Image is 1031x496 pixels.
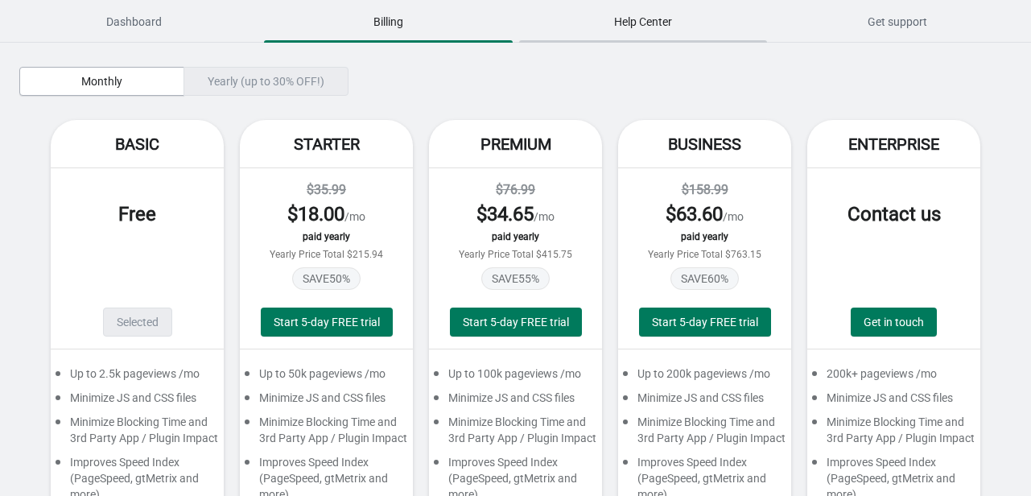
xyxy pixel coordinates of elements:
div: Minimize JS and CSS files [51,390,224,414]
div: /mo [634,201,775,227]
span: Help Center [519,7,767,36]
div: Minimize JS and CSS files [240,390,413,414]
div: $158.99 [634,180,775,200]
div: Up to 200k pageviews /mo [618,366,791,390]
div: Yearly Price Total $763.15 [634,249,775,260]
div: Enterprise [807,120,980,168]
div: Minimize Blocking Time and 3rd Party App / Plugin Impact [807,414,980,454]
div: Premium [429,120,602,168]
span: SAVE 50 % [292,267,361,290]
div: Minimize Blocking Time and 3rd Party App / Plugin Impact [429,414,602,454]
button: Start 5-day FREE trial [261,308,393,337]
div: /mo [256,201,397,227]
div: paid yearly [634,231,775,242]
span: Start 5-day FREE trial [652,316,758,329]
button: Dashboard [6,1,261,43]
div: paid yearly [445,231,586,242]
div: Up to 100k pageviews /mo [429,366,602,390]
button: Start 5-day FREE trial [450,308,582,337]
div: Minimize Blocking Time and 3rd Party App / Plugin Impact [618,414,791,454]
span: Start 5-day FREE trial [463,316,569,329]
span: SAVE 55 % [481,267,550,290]
span: Billing [264,7,512,36]
div: Starter [240,120,413,168]
span: Free [118,203,156,225]
span: Contact us [847,203,941,225]
span: SAVE 60 % [670,267,739,290]
span: $ 63.60 [666,203,723,225]
span: $ 34.65 [476,203,534,225]
div: Basic [51,120,224,168]
button: Start 5-day FREE trial [639,308,771,337]
div: Minimize JS and CSS files [807,390,980,414]
span: $ 18.00 [287,203,344,225]
div: Business [618,120,791,168]
div: Minimize Blocking Time and 3rd Party App / Plugin Impact [240,414,413,454]
button: Monthly [19,67,184,96]
div: Yearly Price Total $215.94 [256,249,397,260]
div: Up to 2.5k pageviews /mo [51,366,224,390]
div: Minimize Blocking Time and 3rd Party App / Plugin Impact [51,414,224,454]
div: /mo [445,201,586,227]
span: Start 5-day FREE trial [274,316,380,329]
div: Up to 50k pageviews /mo [240,366,413,390]
div: Minimize JS and CSS files [429,390,602,414]
span: Get support [773,7,1021,36]
div: Yearly Price Total $415.75 [445,249,586,260]
span: Monthly [81,75,122,88]
span: Get in touch [864,316,924,329]
div: $76.99 [445,180,586,200]
div: $35.99 [256,180,397,200]
span: Dashboard [10,7,258,36]
div: Minimize JS and CSS files [618,390,791,414]
div: 200k+ pageviews /mo [807,366,980,390]
div: paid yearly [256,231,397,242]
a: Get in touch [851,308,937,337]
